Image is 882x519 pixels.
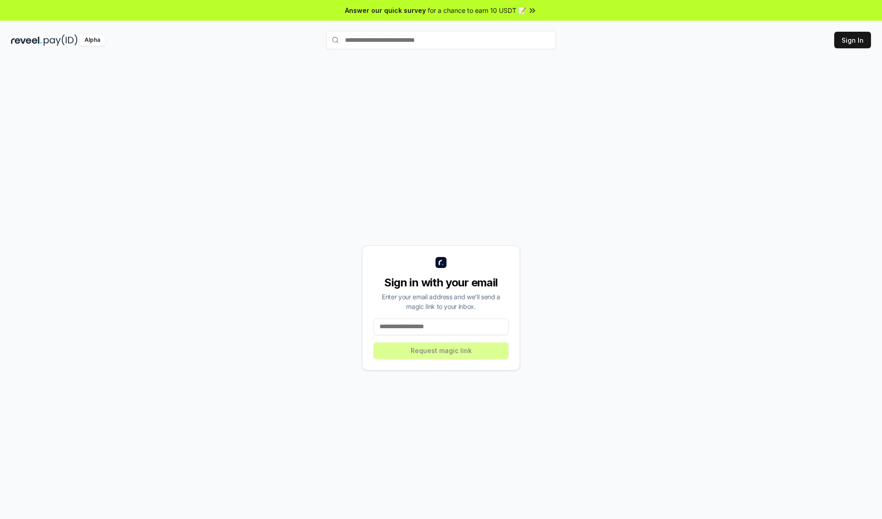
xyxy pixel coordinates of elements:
img: reveel_dark [11,34,42,46]
div: Sign in with your email [373,275,509,290]
img: logo_small [435,257,447,268]
div: Alpha [79,34,105,46]
div: Enter your email address and we’ll send a magic link to your inbox. [373,292,509,311]
img: pay_id [44,34,78,46]
span: for a chance to earn 10 USDT 📝 [428,6,526,15]
span: Answer our quick survey [345,6,426,15]
button: Sign In [834,32,871,48]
